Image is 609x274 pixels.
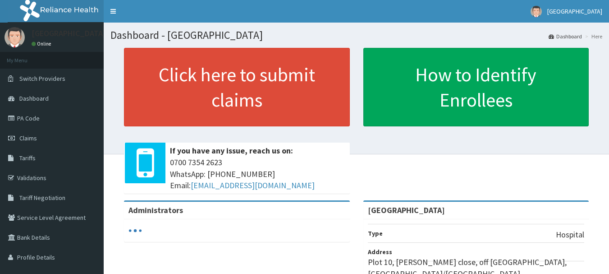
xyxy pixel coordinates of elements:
span: 0700 7354 2623 WhatsApp: [PHONE_NUMBER] Email: [170,157,345,191]
b: Administrators [128,205,183,215]
b: Type [368,229,383,237]
svg: audio-loading [128,224,142,237]
img: User Image [5,27,25,47]
span: Tariff Negotiation [19,194,65,202]
h1: Dashboard - [GEOGRAPHIC_DATA] [110,29,602,41]
li: Here [583,33,602,40]
a: How to Identify Enrollees [363,48,589,126]
span: Claims [19,134,37,142]
span: [GEOGRAPHIC_DATA] [547,7,602,15]
img: User Image [531,6,542,17]
b: Address [368,248,392,256]
a: Click here to submit claims [124,48,350,126]
p: [GEOGRAPHIC_DATA] [32,29,106,37]
p: Hospital [556,229,584,241]
b: If you have any issue, reach us on: [170,145,293,156]
span: Switch Providers [19,74,65,83]
strong: [GEOGRAPHIC_DATA] [368,205,445,215]
a: Dashboard [549,33,582,40]
span: Tariffs [19,154,36,162]
span: Dashboard [19,94,49,102]
a: [EMAIL_ADDRESS][DOMAIN_NAME] [191,180,315,190]
a: Online [32,41,53,47]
